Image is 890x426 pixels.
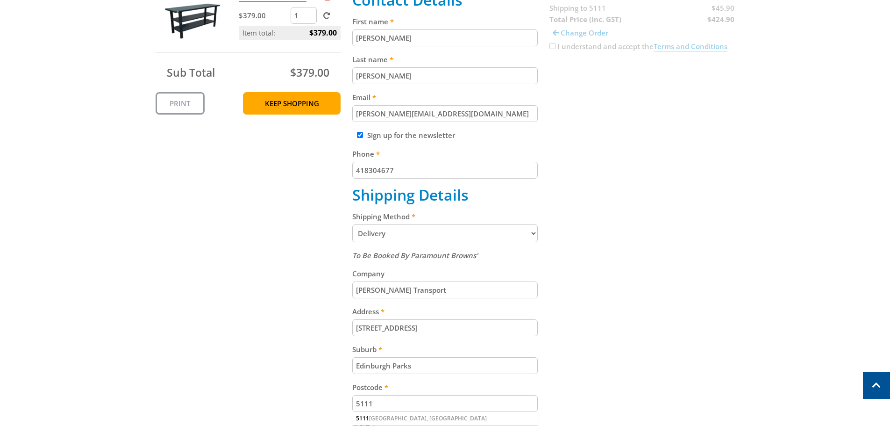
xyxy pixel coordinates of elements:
[352,67,538,84] input: Please enter your last name.
[239,26,341,40] p: Item total:
[290,65,329,80] span: $379.00
[352,211,538,222] label: Shipping Method
[309,26,337,40] span: $379.00
[167,65,215,80] span: Sub Total
[352,306,538,317] label: Address
[352,382,538,393] label: Postcode
[156,92,205,115] a: Print
[352,395,538,412] input: Please enter your postcode.
[352,148,538,159] label: Phone
[352,16,538,27] label: First name
[352,54,538,65] label: Last name
[352,357,538,374] input: Please enter your suburb.
[356,414,369,422] span: 5111
[352,344,538,355] label: Suburb
[352,29,538,46] input: Please enter your first name.
[352,319,538,336] input: Please enter your address.
[352,92,538,103] label: Email
[239,10,289,21] p: $379.00
[352,268,538,279] label: Company
[243,92,341,115] a: Keep Shopping
[352,162,538,179] input: Please enter your telephone number.
[352,105,538,122] input: Please enter your email address.
[352,412,538,425] div: [GEOGRAPHIC_DATA], [GEOGRAPHIC_DATA]
[352,224,538,242] select: Please select a shipping method.
[367,130,455,140] label: Sign up for the newsletter
[352,186,538,204] h2: Shipping Details
[352,251,478,260] em: To Be Booked By Paramount Browns'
